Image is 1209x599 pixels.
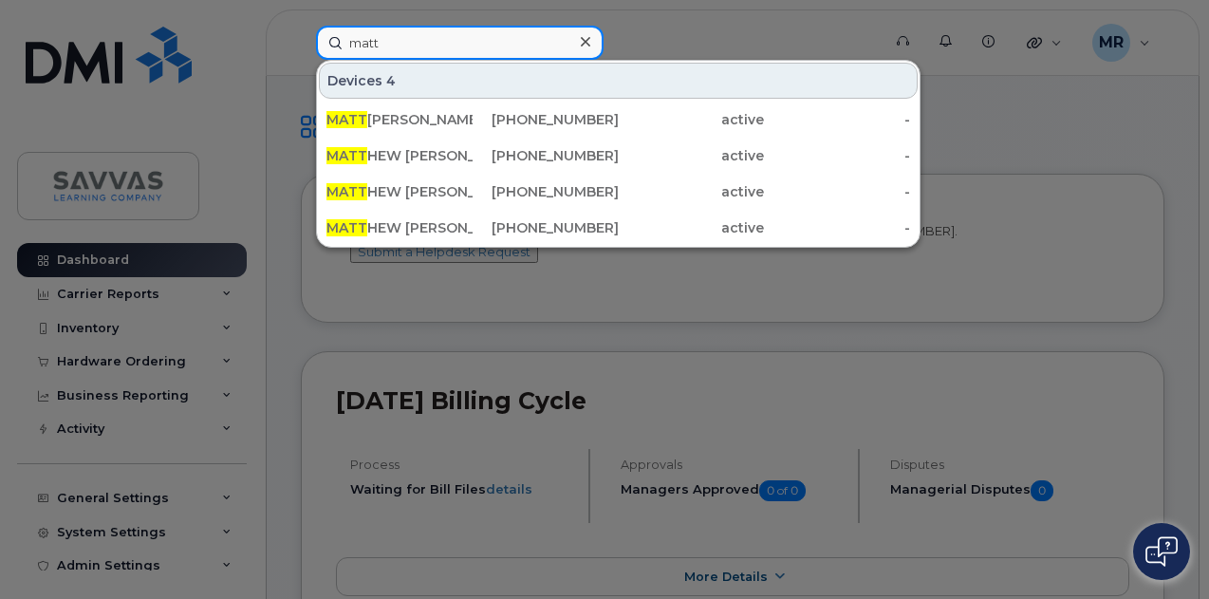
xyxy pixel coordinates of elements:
div: Devices [319,63,918,99]
span: MATT [326,183,367,200]
div: - [764,182,910,201]
div: active [619,110,765,129]
a: MATT[PERSON_NAME][PHONE_NUMBER]active- [319,103,918,137]
div: [PHONE_NUMBER] [473,218,619,237]
div: active [619,218,765,237]
div: - [764,146,910,165]
a: MATTHEW [PERSON_NAME][PHONE_NUMBER]active- [319,175,918,209]
div: - [764,110,910,129]
div: HEW [PERSON_NAME] [326,182,473,201]
span: MATT [326,219,367,236]
div: active [619,182,765,201]
div: active [619,146,765,165]
img: Open chat [1145,536,1178,567]
span: 4 [386,71,396,90]
a: MATTHEW [PERSON_NAME][PHONE_NUMBER]active- [319,211,918,245]
div: [PHONE_NUMBER] [473,110,619,129]
span: MATT [326,147,367,164]
div: - [764,218,910,237]
div: [PERSON_NAME] [326,110,473,129]
div: [PHONE_NUMBER] [473,182,619,201]
div: [PHONE_NUMBER] [473,146,619,165]
div: HEW [PERSON_NAME] [326,146,473,165]
a: MATTHEW [PERSON_NAME][PHONE_NUMBER]active- [319,139,918,173]
div: HEW [PERSON_NAME] [326,218,473,237]
span: MATT [326,111,367,128]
